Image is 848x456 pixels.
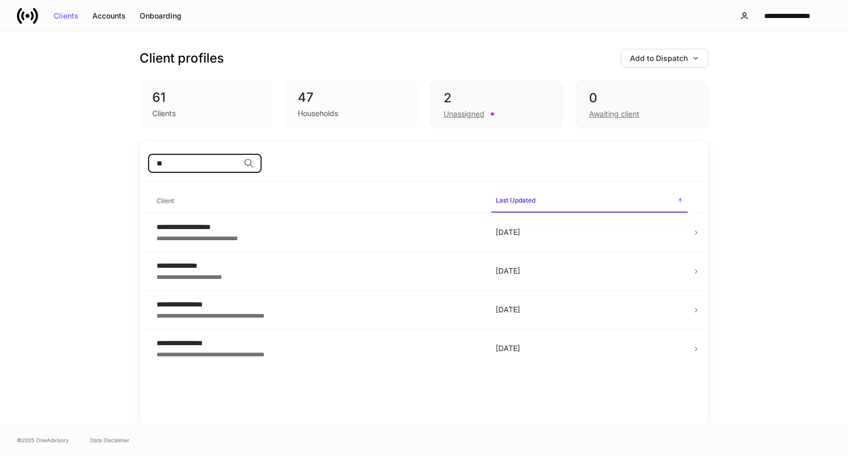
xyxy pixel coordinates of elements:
div: 0 [589,90,695,107]
h6: Client [157,196,174,206]
div: Add to Dispatch [630,55,699,62]
div: Accounts [92,12,126,20]
h6: Last Updated [496,195,535,205]
button: Add to Dispatch [621,49,708,68]
div: 47 [298,89,405,106]
button: Onboarding [133,7,188,24]
div: 2Unassigned [430,81,563,128]
h3: Client profiles [140,50,224,67]
div: Households [298,108,338,119]
button: Clients [47,7,85,24]
p: [DATE] [496,227,683,238]
div: 61 [152,89,259,106]
p: [DATE] [496,343,683,354]
div: Clients [152,108,176,119]
a: Data Disclaimer [90,436,129,444]
p: [DATE] [496,304,683,315]
span: © 2025 OneAdvisory [17,436,69,444]
div: 0Awaiting client [576,81,708,128]
div: Onboarding [140,12,181,20]
div: 2 [444,90,550,107]
p: [DATE] [496,266,683,276]
div: Unassigned [444,109,484,119]
span: Last Updated [491,190,688,213]
div: Awaiting client [589,109,639,119]
span: Client [152,190,483,212]
div: Clients [54,12,79,20]
button: Accounts [85,7,133,24]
